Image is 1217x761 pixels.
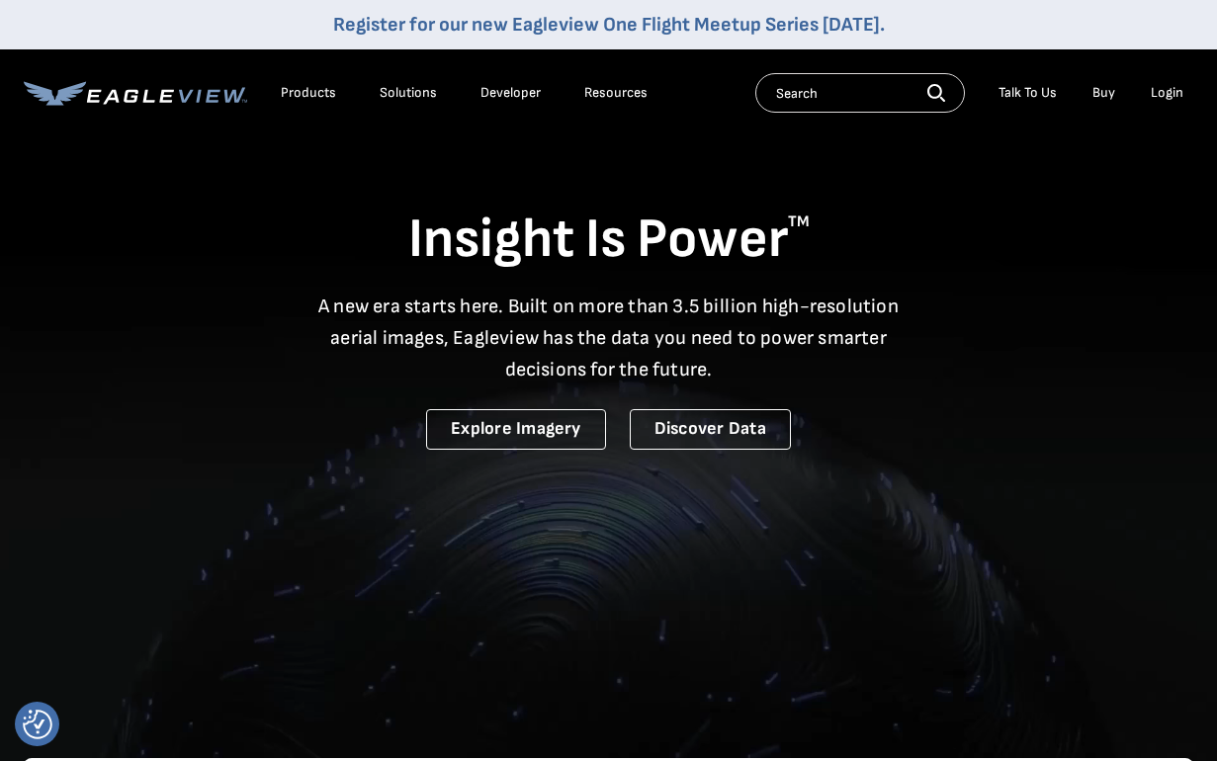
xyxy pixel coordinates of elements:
[630,409,791,450] a: Discover Data
[306,291,912,385] p: A new era starts here. Built on more than 3.5 billion high-resolution aerial images, Eagleview ha...
[380,84,437,102] div: Solutions
[426,409,606,450] a: Explore Imagery
[23,710,52,739] button: Consent Preferences
[1151,84,1183,102] div: Login
[23,710,52,739] img: Revisit consent button
[584,84,648,102] div: Resources
[755,73,965,113] input: Search
[24,206,1193,275] h1: Insight Is Power
[480,84,541,102] a: Developer
[281,84,336,102] div: Products
[788,212,810,231] sup: TM
[333,13,885,37] a: Register for our new Eagleview One Flight Meetup Series [DATE].
[999,84,1057,102] div: Talk To Us
[1092,84,1115,102] a: Buy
